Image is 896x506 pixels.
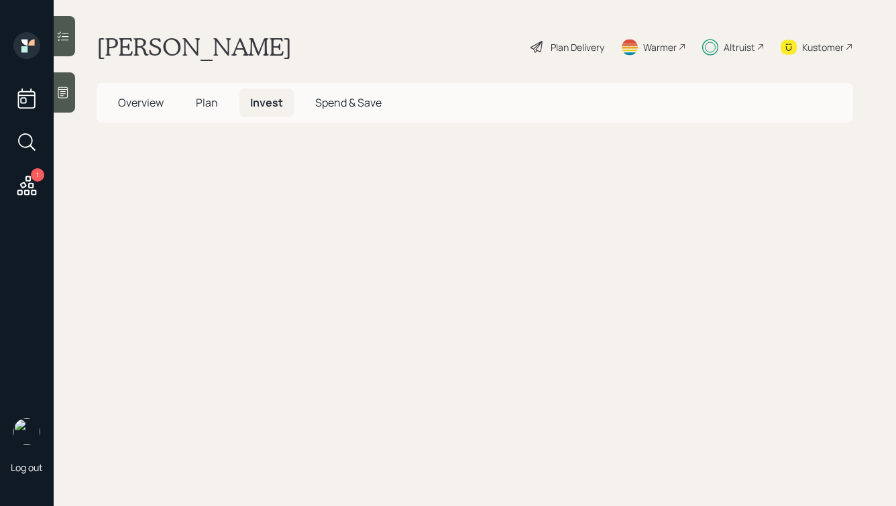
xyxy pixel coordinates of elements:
[97,32,292,62] h1: [PERSON_NAME]
[643,40,677,54] div: Warmer
[196,95,218,110] span: Plan
[13,418,40,445] img: hunter_neumayer.jpg
[31,168,44,182] div: 1
[11,461,43,474] div: Log out
[724,40,755,54] div: Altruist
[802,40,844,54] div: Kustomer
[250,95,283,110] span: Invest
[315,95,382,110] span: Spend & Save
[551,40,604,54] div: Plan Delivery
[118,95,164,110] span: Overview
